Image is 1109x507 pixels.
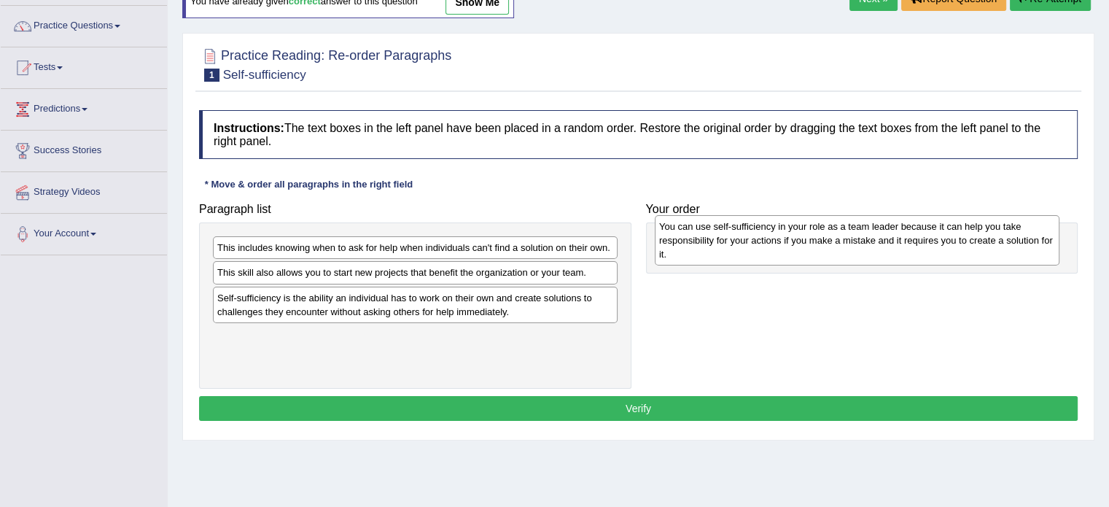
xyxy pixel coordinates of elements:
[655,215,1059,266] div: You can use self-sufficiency in your role as a team leader because it can help you take responsib...
[646,203,1078,216] h4: Your order
[199,110,1078,159] h4: The text boxes in the left panel have been placed in a random order. Restore the original order b...
[213,287,618,323] div: Self-sufficiency is the ability an individual has to work on their own and create solutions to ch...
[213,236,618,259] div: This includes knowing when to ask for help when individuals can't find a solution on their own.
[1,6,167,42] a: Practice Questions
[223,68,306,82] small: Self-sufficiency
[1,214,167,250] a: Your Account
[204,69,219,82] span: 1
[199,203,631,216] h4: Paragraph list
[1,172,167,209] a: Strategy Videos
[199,396,1078,421] button: Verify
[214,122,284,134] b: Instructions:
[213,261,618,284] div: This skill also allows you to start new projects that benefit the organization or your team.
[1,47,167,84] a: Tests
[199,45,451,82] h2: Practice Reading: Re-order Paragraphs
[1,131,167,167] a: Success Stories
[199,177,419,191] div: * Move & order all paragraphs in the right field
[1,89,167,125] a: Predictions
